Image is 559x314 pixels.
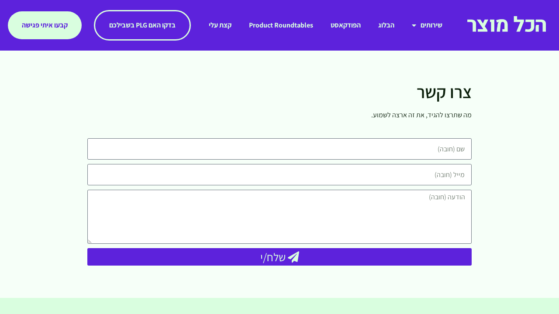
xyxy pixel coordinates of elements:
input: מייל (חובה) [87,164,472,185]
a: קצת עלי [200,15,240,35]
a: הפודקאסט [322,15,369,35]
input: שם (חובה) [87,138,472,160]
span: קבעו איתי פגישה [22,22,68,29]
p: מה שתרצו להגיד, את זה ארצה לשמוע. [87,109,472,121]
a: בדקו האם PLG בשבילכם [94,10,191,41]
a: Product Roundtables [240,15,322,35]
button: שלח/י [87,248,472,266]
a: הבלוג [369,15,403,35]
span: בדקו האם PLG בשבילכם [109,22,176,29]
a: שירותים [403,15,451,35]
a: קבעו איתי פגישה [8,11,82,39]
h1: צרו קשר [87,83,472,100]
nav: תפריט [200,15,454,35]
span: שלח/י [260,251,286,263]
